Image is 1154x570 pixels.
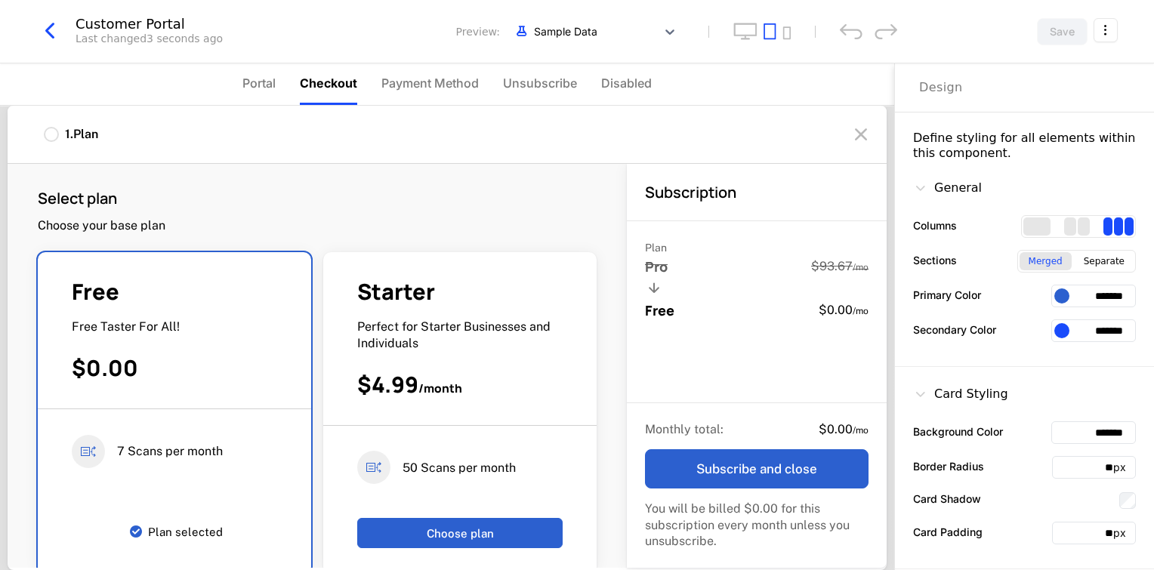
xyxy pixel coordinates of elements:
span: Monthly total : [645,422,724,436]
label: Primary Color [913,287,981,303]
button: Choose plan [357,518,563,548]
span: / month [418,381,462,396]
span: Plan [645,242,667,254]
div: Card Styling [913,385,1008,403]
button: desktop [733,23,758,40]
span: Pro [645,257,668,276]
span: 7 Scans per month [117,443,223,460]
span: Payment Method [381,74,479,92]
span: Perfect for Starter Businesses and Individuals [357,319,551,350]
span: Free [645,301,674,319]
span: 50 Scans per month [403,460,516,476]
button: Save [1037,18,1088,45]
div: Design [919,79,963,97]
label: Background Color [913,424,1003,439]
label: Card Padding [913,524,983,540]
div: 3 columns [1103,217,1134,236]
div: 1 columns [1023,217,1051,236]
button: mobile [782,26,791,40]
i: arrow-down [645,279,663,297]
div: Customer Portal [76,17,223,31]
div: Define styling for all elements within this component. [913,131,1136,161]
div: Merged [1020,252,1072,270]
span: $4.99 [357,369,418,399]
label: Card Shadow [913,491,981,507]
span: Unsubscribe [503,74,577,92]
p: Choose your base plan [38,217,165,234]
span: Portal [242,74,276,92]
h3: Select plan [38,188,165,208]
label: Columns [913,217,957,233]
button: Subscribe and close [645,449,869,488]
span: Plan selected [148,526,223,538]
span: Disabled [601,74,652,92]
div: Choose Sub Page [919,63,1130,112]
h3: Subscription [645,182,736,202]
label: Border Radius [913,458,984,474]
button: Select action [1094,18,1118,42]
button: tablet [764,23,776,40]
i: check-rounded [127,522,145,541]
label: Secondary Color [913,322,996,337]
span: Preview: [456,24,500,39]
span: Free Taster For All! [72,319,180,334]
div: Separate [1075,252,1134,270]
div: redo [875,23,897,39]
div: Last changed 3 seconds ago [76,31,223,46]
span: Starter [357,276,435,307]
span: You will be billed $0.00 for this subscription every month unless you unsubscribe. [645,501,850,548]
i: entitlements [357,451,390,484]
div: px [1113,525,1135,541]
div: 2 columns [1064,217,1090,236]
label: Sections [913,252,957,268]
div: undo [840,23,862,39]
div: px [1113,460,1135,475]
div: General [913,179,982,197]
span: Checkout [300,74,357,92]
span: $0.00 [72,353,138,383]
